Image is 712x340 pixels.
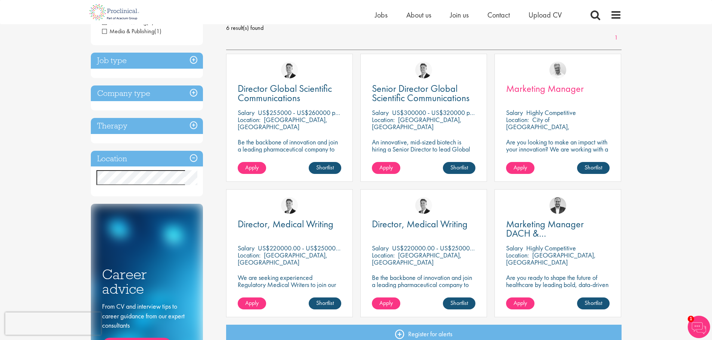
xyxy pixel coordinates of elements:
[91,118,203,134] h3: Therapy
[443,297,475,309] a: Shortlist
[372,219,475,229] a: Director, Medical Writing
[372,115,395,124] span: Location:
[415,62,432,78] img: George Watson
[549,197,566,214] img: Aitor Melia
[258,108,433,117] p: US$255000 - US$260000 per annum + Highly Competitive Salary
[375,10,388,20] a: Jobs
[238,108,255,117] span: Salary
[549,62,566,78] img: Joshua Bye
[238,115,261,124] span: Location:
[238,218,333,230] span: Director, Medical Writing
[577,162,610,174] a: Shortlist
[526,108,576,117] p: Highly Competitive
[372,84,475,103] a: Senior Director Global Scientific Communications
[91,85,203,102] h3: Company type
[102,27,154,35] span: Media & Publishing
[238,274,341,302] p: We are seeking experienced Regulatory Medical Writers to join our client, a dynamic and growing b...
[281,62,298,78] img: George Watson
[372,108,389,117] span: Salary
[506,162,534,174] a: Apply
[506,219,610,238] a: Marketing Manager DACH & [GEOGRAPHIC_DATA]
[450,10,469,20] a: Join us
[238,244,255,252] span: Salary
[372,138,475,167] p: An innovative, mid-sized biotech is hiring a Senior Director to lead Global Scientific Communicat...
[102,27,161,35] span: Media & Publishing
[372,218,468,230] span: Director, Medical Writing
[443,162,475,174] a: Shortlist
[506,251,596,266] p: [GEOGRAPHIC_DATA], [GEOGRAPHIC_DATA]
[372,162,400,174] a: Apply
[372,251,395,259] span: Location:
[238,297,266,309] a: Apply
[245,163,259,171] span: Apply
[91,151,203,167] h3: Location
[506,108,523,117] span: Salary
[514,299,527,307] span: Apply
[372,244,389,252] span: Salary
[372,82,469,104] span: Senior Director Global Scientific Communications
[238,162,266,174] a: Apply
[91,53,203,69] h3: Job type
[154,27,161,35] span: (1)
[238,138,341,174] p: Be the backbone of innovation and join a leading pharmaceutical company to help keep life-changin...
[506,297,534,309] a: Apply
[392,244,511,252] p: US$220000.00 - US$250000.00 per annum
[309,162,341,174] a: Shortlist
[392,108,568,117] p: US$300000 - US$320000 per annum + Highly Competitive Salary
[577,297,610,309] a: Shortlist
[245,299,259,307] span: Apply
[415,197,432,214] img: George Watson
[506,274,610,302] p: Are you ready to shape the future of healthcare by leading bold, data-driven marketing strategies...
[487,10,510,20] a: Contact
[5,312,101,335] iframe: reCAPTCHA
[238,251,327,266] p: [GEOGRAPHIC_DATA], [GEOGRAPHIC_DATA]
[526,244,576,252] p: Highly Competitive
[688,316,710,338] img: Chatbot
[688,316,694,322] span: 1
[506,115,570,138] p: City of [GEOGRAPHIC_DATA], [GEOGRAPHIC_DATA]
[226,22,622,34] span: 6 result(s) found
[514,163,527,171] span: Apply
[102,267,192,296] h3: Career advice
[238,82,332,104] span: Director Global Scientific Communications
[258,244,451,252] p: US$220000.00 - US$250000.00 per annum + Highly Competitive Salary
[506,115,529,124] span: Location:
[506,84,610,93] a: Marketing Manager
[506,218,596,249] span: Marketing Manager DACH & [GEOGRAPHIC_DATA]
[238,115,327,131] p: [GEOGRAPHIC_DATA], [GEOGRAPHIC_DATA]
[611,34,622,42] a: 1
[309,297,341,309] a: Shortlist
[372,297,400,309] a: Apply
[372,115,462,131] p: [GEOGRAPHIC_DATA], [GEOGRAPHIC_DATA]
[528,10,562,20] a: Upload CV
[506,138,610,174] p: Are you looking to make an impact with your innovation? We are working with a well-established ph...
[281,197,298,214] img: George Watson
[506,251,529,259] span: Location:
[238,251,261,259] span: Location:
[372,251,462,266] p: [GEOGRAPHIC_DATA], [GEOGRAPHIC_DATA]
[372,274,475,302] p: Be the backbone of innovation and join a leading pharmaceutical company to help keep life-changin...
[238,84,341,103] a: Director Global Scientific Communications
[506,244,523,252] span: Salary
[238,219,341,229] a: Director, Medical Writing
[506,82,584,95] span: Marketing Manager
[406,10,431,20] a: About us
[379,163,393,171] span: Apply
[379,299,393,307] span: Apply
